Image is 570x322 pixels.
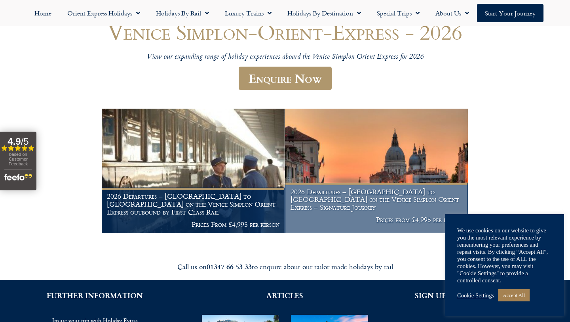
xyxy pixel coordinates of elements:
[457,227,552,284] div: We use cookies on our website to give you the most relevant experience by remembering your prefer...
[63,262,507,271] div: Call us on to enquire about our tailor made holidays by rail
[427,4,477,22] a: About Us
[285,109,468,234] a: 2026 Departures – [GEOGRAPHIC_DATA] to [GEOGRAPHIC_DATA] on the Venice Simplon Orient Express – S...
[148,4,217,22] a: Holidays by Rail
[59,4,148,22] a: Orient Express Holidays
[217,4,279,22] a: Luxury Trains
[239,67,332,90] a: Enquire Now
[47,53,522,62] p: View our expanding range of holiday experiences aboard the Venice Simplon Orient Express for 2026
[291,188,463,211] h1: 2026 Departures – [GEOGRAPHIC_DATA] to [GEOGRAPHIC_DATA] on the Venice Simplon Orient Express – S...
[457,292,494,299] a: Cookie Settings
[207,261,252,272] strong: 01347 66 53 33
[477,4,543,22] a: Start your Journey
[285,109,468,234] img: Orient Express Special Venice compressed
[47,20,522,44] h1: Venice Simplon-Orient-Express - 2026
[291,216,463,224] p: Prices from £4,995 per person
[12,292,178,299] h2: FURTHER INFORMATION
[4,4,566,22] nav: Menu
[107,220,279,228] p: Prices From £4,995 per person
[392,292,558,306] h2: SIGN UP FOR THE PLANET RAIL NEWSLETTER
[369,4,427,22] a: Special Trips
[107,192,279,216] h1: 2026 Departures – [GEOGRAPHIC_DATA] to [GEOGRAPHIC_DATA] on the Venice Simplon Orient Express out...
[279,4,369,22] a: Holidays by Destination
[27,4,59,22] a: Home
[202,292,368,299] h2: ARTICLES
[102,109,285,234] a: 2026 Departures – [GEOGRAPHIC_DATA] to [GEOGRAPHIC_DATA] on the Venice Simplon Orient Express out...
[498,289,530,301] a: Accept All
